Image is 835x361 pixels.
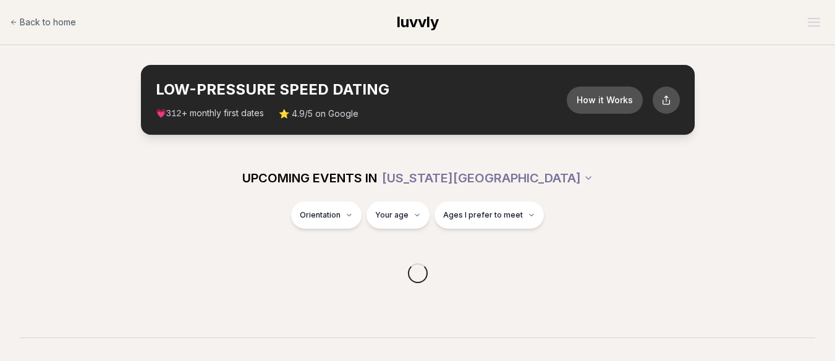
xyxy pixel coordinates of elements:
button: Ages I prefer to meet [434,202,544,229]
span: Your age [375,210,409,220]
span: Back to home [20,16,76,28]
h2: LOW-PRESSURE SPEED DATING [156,80,567,100]
button: [US_STATE][GEOGRAPHIC_DATA] [382,164,593,192]
button: How it Works [567,87,643,114]
a: luvvly [397,12,439,32]
span: Ages I prefer to meet [443,210,523,220]
a: Back to home [10,10,76,35]
span: 💗 + monthly first dates [156,107,264,120]
button: Open menu [803,13,825,32]
button: Your age [367,202,430,229]
span: UPCOMING EVENTS IN [242,169,377,187]
span: 312 [166,109,182,119]
span: Orientation [300,210,341,220]
span: ⭐ 4.9/5 on Google [279,108,358,120]
span: luvvly [397,13,439,31]
button: Orientation [291,202,362,229]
